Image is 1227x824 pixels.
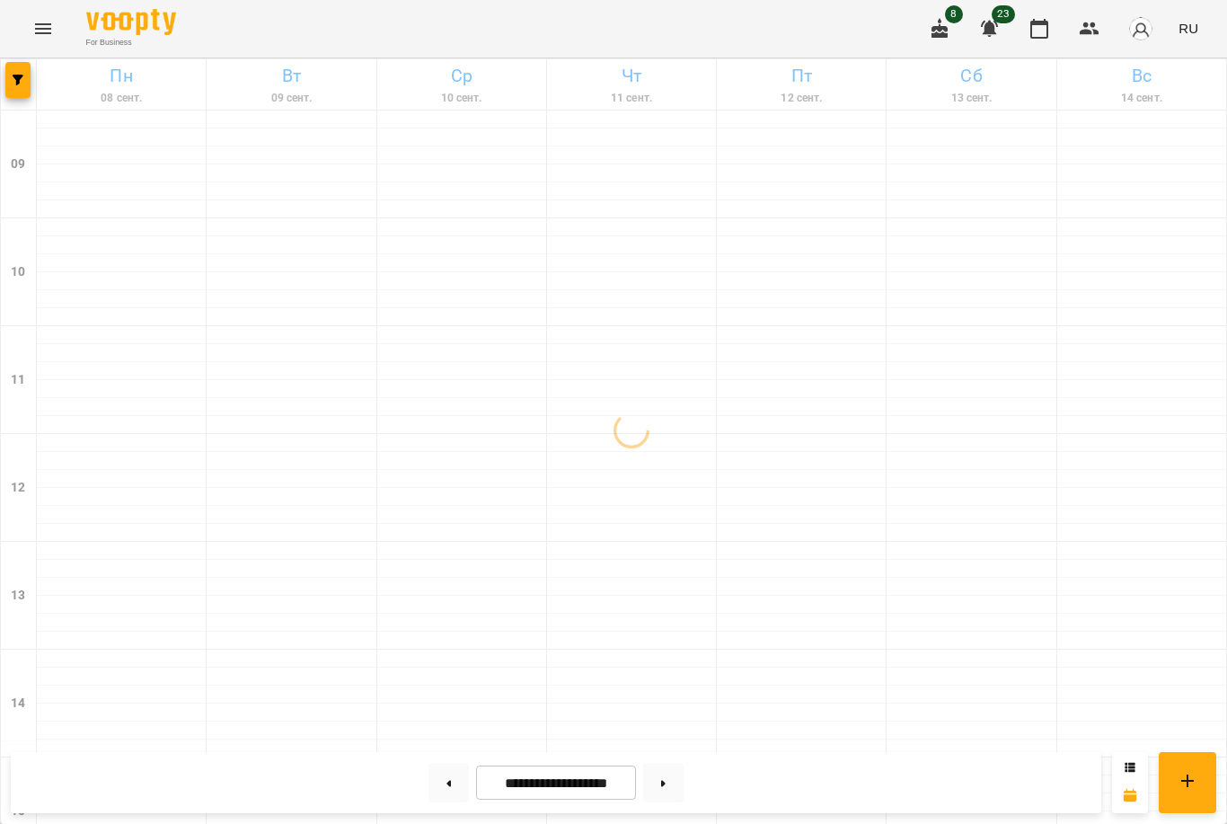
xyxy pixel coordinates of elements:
[945,5,963,23] span: 8
[889,90,1053,107] h6: 13 сент.
[86,9,176,35] img: Voopty Logo
[209,62,373,90] h6: Вт
[1128,16,1153,41] img: avatar_s.png
[719,90,883,107] h6: 12 сент.
[380,90,543,107] h6: 10 сент.
[550,62,713,90] h6: Чт
[11,478,25,498] h6: 12
[550,90,713,107] h6: 11 сент.
[209,90,373,107] h6: 09 сент.
[380,62,543,90] h6: Ср
[40,62,203,90] h6: Пн
[1060,90,1223,107] h6: 14 сент.
[889,62,1053,90] h6: Сб
[11,262,25,282] h6: 10
[40,90,203,107] h6: 08 сент.
[719,62,883,90] h6: Пт
[11,370,25,390] h6: 11
[1060,62,1223,90] h6: Вс
[11,694,25,713] h6: 14
[11,586,25,606] h6: 13
[11,155,25,174] h6: 09
[992,5,1015,23] span: 23
[1171,12,1205,45] button: RU
[86,37,176,49] span: For Business
[1178,19,1198,38] span: RU
[22,7,65,50] button: Menu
